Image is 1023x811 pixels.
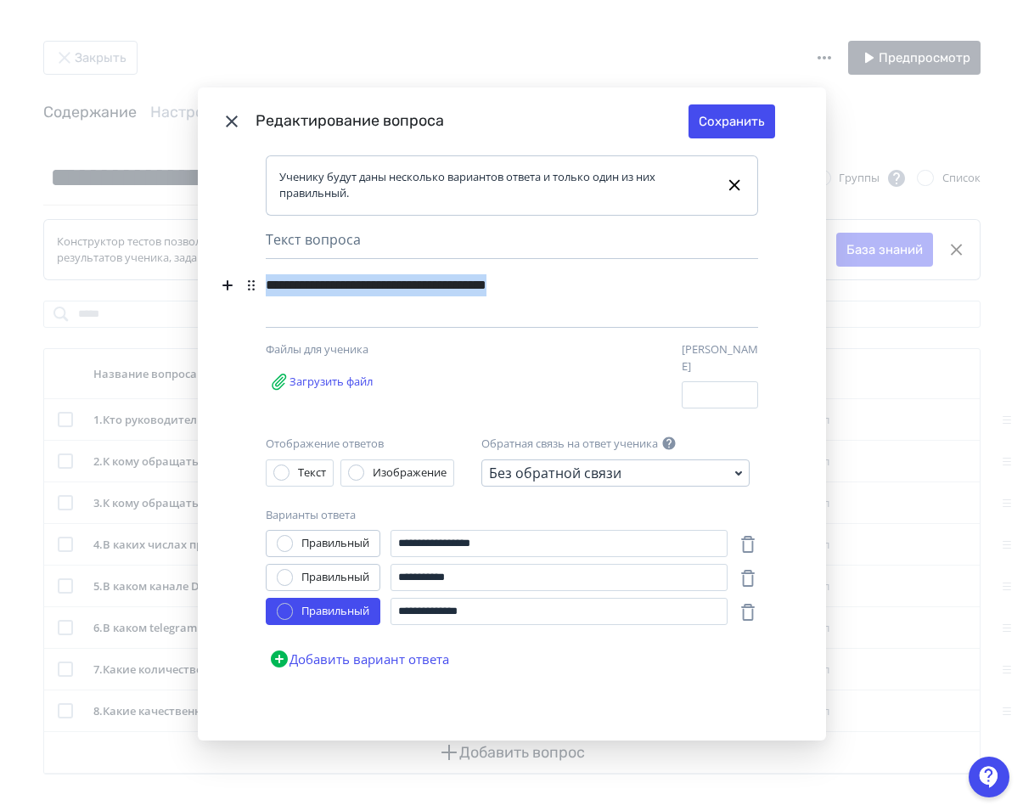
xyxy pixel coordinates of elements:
[682,341,758,375] label: [PERSON_NAME]
[198,87,826,741] div: Modal
[256,110,689,132] div: Редактирование вопроса
[301,569,369,586] div: Правильный
[266,642,452,676] button: Добавить вариант ответа
[689,104,775,138] button: Сохранить
[298,465,326,482] div: Текст
[266,436,384,453] label: Отображение ответов
[266,229,758,259] div: Текст вопроса
[373,465,447,482] div: Изображение
[481,436,658,453] label: Обратная связь на ответ ученика
[266,507,356,524] label: Варианты ответа
[279,169,712,202] div: Ученику будут даны несколько вариантов ответа и только один из них правильный.
[301,535,369,552] div: Правильный
[266,341,444,358] div: Файлы для ученика
[489,463,621,483] div: Без обратной связи
[301,603,369,620] div: Правильный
